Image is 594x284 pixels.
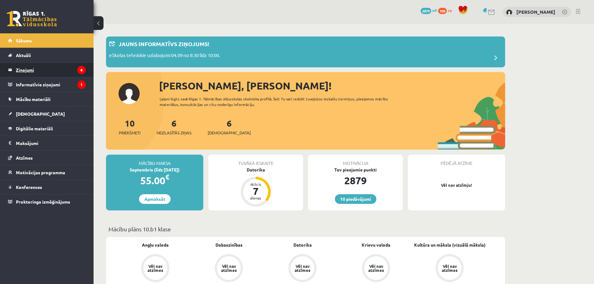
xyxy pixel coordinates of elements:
[77,66,86,74] i: 6
[118,254,192,283] a: Vēl nav atzīmes
[8,151,86,165] a: Atzīmes
[448,8,452,13] span: xp
[208,155,303,166] div: Tuvākā ieskaite
[220,264,238,272] div: Vēl nav atzīmes
[208,130,251,136] span: [DEMOGRAPHIC_DATA]
[16,184,42,190] span: Konferences
[8,48,86,62] a: Aktuāli
[215,242,243,248] a: Dabaszinības
[266,254,339,283] a: Vēl nav atzīmes
[246,186,265,196] div: 7
[119,118,140,136] a: 10Priekšmeti
[8,33,86,48] a: Sākums
[8,107,86,121] a: [DEMOGRAPHIC_DATA]
[432,8,437,13] span: mP
[293,242,312,248] a: Datorika
[16,199,70,205] span: Proktoringa izmēģinājums
[408,155,505,166] div: Pēdējā atzīme
[165,172,169,181] span: €
[139,194,171,204] a: Apmaksāt
[16,136,86,150] legend: Maksājumi
[119,130,140,136] span: Priekšmeti
[367,264,385,272] div: Vēl nav atzīmes
[106,173,203,188] div: 55.00
[16,111,65,117] span: [DEMOGRAPHIC_DATA]
[8,121,86,136] a: Digitālie materiāli
[208,166,303,208] a: Datorika Atlicis 7 dienas
[16,77,86,92] legend: Informatīvie ziņojumi
[147,264,164,272] div: Vēl nav atzīmes
[8,77,86,92] a: Informatīvie ziņojumi1
[159,78,505,93] div: [PERSON_NAME], [PERSON_NAME]!
[192,254,266,283] a: Vēl nav atzīmes
[441,264,458,272] div: Vēl nav atzīmes
[8,92,86,106] a: Mācību materiāli
[142,242,169,248] a: Angļu valoda
[16,63,86,77] legend: Ziņojumi
[335,194,376,204] a: 10 piedāvājumi
[118,40,209,48] p: Jauns informatīvs ziņojums!
[77,80,86,89] i: 1
[308,155,403,166] div: Motivācija
[16,155,33,161] span: Atzīmes
[160,96,399,107] div: Laipni lūgts savā Rīgas 1. Tālmācības vidusskolas skolnieka profilā. Šeit Tu vari redzēt tuvojošo...
[16,170,65,175] span: Motivācijas programma
[109,52,220,60] p: eSkolas tehniskie uzlabojumi 04.09 no 8:30 līdz 10:00.
[109,40,502,64] a: Jauns informatīvs ziņojums! eSkolas tehniskie uzlabojumi 04.09 no 8:30 līdz 10:00.
[438,8,447,14] span: 100
[106,155,203,166] div: Mācību maksa
[16,96,51,102] span: Mācību materiāli
[308,173,403,188] div: 2879
[411,182,502,188] p: Vēl nav atzīmju!
[8,165,86,180] a: Motivācijas programma
[308,166,403,173] div: Tev pieejamie punkti
[246,182,265,186] div: Atlicis
[246,196,265,200] div: dienas
[294,264,311,272] div: Vēl nav atzīmes
[16,38,32,43] span: Sākums
[8,136,86,150] a: Maksājumi
[7,11,57,26] a: Rīgas 1. Tālmācības vidusskola
[414,242,485,248] a: Kultūra un māksla (vizuālā māksla)
[8,63,86,77] a: Ziņojumi6
[516,9,555,15] a: [PERSON_NAME]
[106,166,203,173] div: Septembris (līdz [DATE])
[208,118,251,136] a: 6[DEMOGRAPHIC_DATA]
[109,225,503,233] p: Mācību plāns 10.b1 klase
[413,254,486,283] a: Vēl nav atzīmes
[339,254,413,283] a: Vēl nav atzīmes
[16,126,53,131] span: Digitālie materiāli
[208,166,303,173] div: Datorika
[506,9,512,16] img: Dmitrijs Kolmakovs
[157,118,191,136] a: 6Neizlasītās ziņas
[8,195,86,209] a: Proktoringa izmēģinājums
[8,180,86,194] a: Konferences
[157,130,191,136] span: Neizlasītās ziņas
[421,8,431,14] span: 2879
[438,8,455,13] a: 100 xp
[16,52,31,58] span: Aktuāli
[421,8,437,13] a: 2879 mP
[362,242,390,248] a: Krievu valoda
